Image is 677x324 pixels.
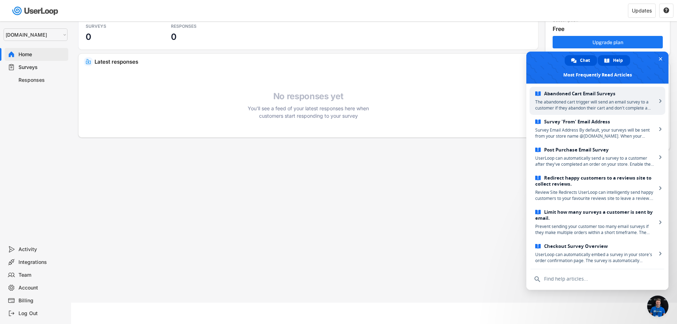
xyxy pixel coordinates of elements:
[86,31,91,42] h3: 0
[11,4,61,18] img: userloop-logo-01.svg
[613,55,623,66] span: Help
[535,175,656,187] span: Redirect happy customers to a reviews site to collect reviews.
[535,91,656,97] span: Abandoned Cart Email Surveys
[18,246,65,253] div: Activity
[86,59,91,64] img: IncomingMajor.svg
[647,296,668,317] a: Close chat
[535,223,656,235] span: Prevent sending your customer too many email surveys if they make multiple orders within a short ...
[18,272,65,278] div: Team
[18,77,65,84] div: Responses
[535,209,656,221] span: Limit how many surveys a customer is sent by email.
[86,23,150,29] div: SURVEYS
[565,55,597,66] a: Chat
[95,59,533,64] div: Latest responses
[531,269,664,288] input: Find help articles...
[171,31,177,42] h3: 0
[535,99,656,111] span: The abandoned cart trigger will send an email survey to a customer if they abandon their cart and...
[245,91,372,102] h4: No responses yet
[632,8,652,13] div: Updates
[553,36,663,48] button: Upgrade plan
[535,155,656,167] span: UserLoop can automatically send a survey to a customer after they've completed an order on your s...
[663,7,670,14] button: 
[535,127,656,139] span: Survey Email Address By default, your surveys will be sent from your store name @[DOMAIN_NAME]. W...
[530,115,665,143] a: Survey 'From' Email AddressSurvey Email Address By default, your surveys will be sent from your s...
[598,55,630,66] a: Help
[535,147,656,153] span: Post Purchase Email Survey
[657,55,664,63] span: Close chat
[580,55,590,66] span: Chat
[245,105,372,119] div: You'll see a feed of your latest responses here when customers start responding to your survey
[18,297,65,304] div: Billing
[530,171,665,205] a: Redirect happy customers to a reviews site to collect reviews.Review Site Redirects UserLoop can ...
[18,285,65,291] div: Account
[18,51,65,58] div: Home
[530,87,665,115] a: Abandoned Cart Email SurveysThe abandoned cart trigger will send an email survey to a customer if...
[535,251,656,264] span: UserLoop can automatically embed a survey in your store's order confirmation page. The survey is ...
[171,23,235,29] div: RESPONSES
[18,64,65,71] div: Surveys
[553,25,666,33] div: Free
[535,243,656,249] span: Checkout Survey Overview
[535,189,656,201] span: Review Site Redirects UserLoop can intelligently send happy customers to your favourite reviews s...
[530,205,665,239] a: Limit how many surveys a customer is sent by email.Prevent sending your customer too many email s...
[530,143,665,171] a: Post Purchase Email SurveyUserLoop can automatically send a survey to a customer after they've co...
[535,119,656,125] span: Survey 'From' Email Address
[18,310,65,317] div: Log Out
[18,259,65,266] div: Integrations
[530,239,665,267] a: Checkout Survey OverviewUserLoop can automatically embed a survey in your store's order confirmat...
